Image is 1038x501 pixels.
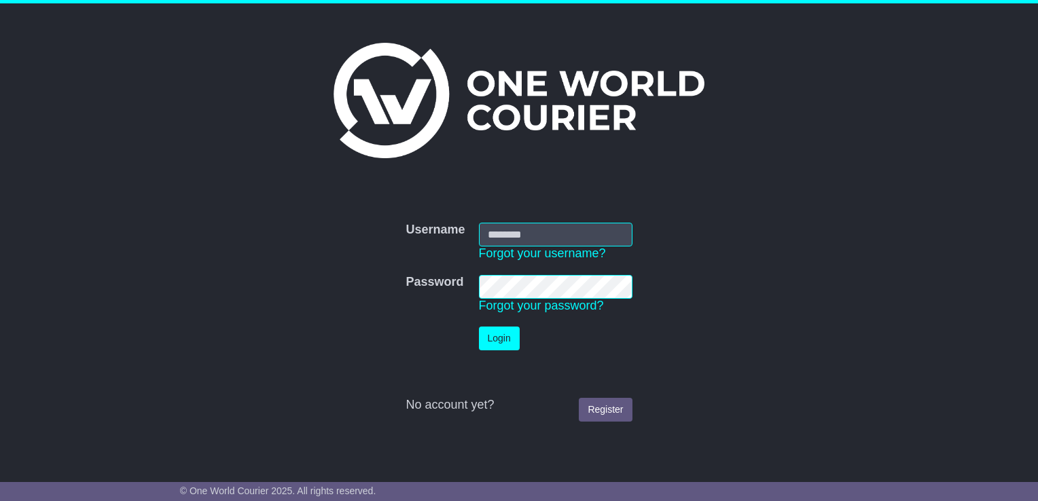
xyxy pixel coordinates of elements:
[406,275,463,290] label: Password
[479,299,604,312] a: Forgot your password?
[334,43,704,158] img: One World
[180,485,376,496] span: © One World Courier 2025. All rights reserved.
[479,246,606,260] a: Forgot your username?
[579,398,632,422] a: Register
[479,327,520,350] button: Login
[406,398,632,413] div: No account yet?
[406,223,465,238] label: Username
